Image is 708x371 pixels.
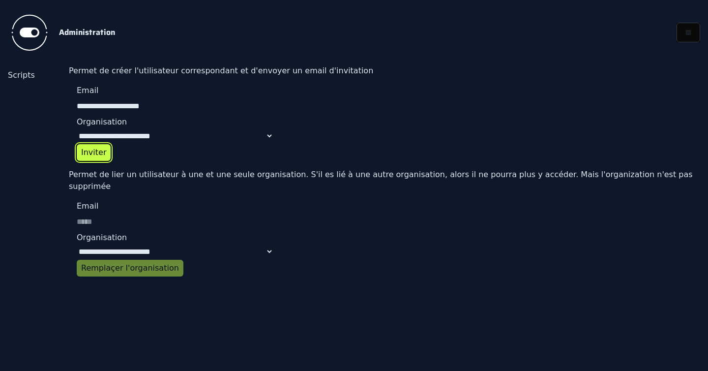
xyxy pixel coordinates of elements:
[77,200,273,212] label: Email
[77,144,111,161] button: Inviter
[77,232,273,244] label: Organisation
[69,65,708,77] p: Permet de créer l'utilisateur correspondant et d'envoyer un email d'invitation
[69,169,708,192] p: Permet de lier un utilisateur à une et une seule organisation. S'il es lié à une autre organisati...
[59,27,661,38] h2: Administration
[81,147,106,158] div: Inviter
[81,262,179,274] div: Remplaçer l'organisation
[77,260,183,277] button: Remplaçer l'organisation
[77,116,273,128] label: Organisation
[77,85,273,96] label: Email
[8,69,61,81] a: Scripts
